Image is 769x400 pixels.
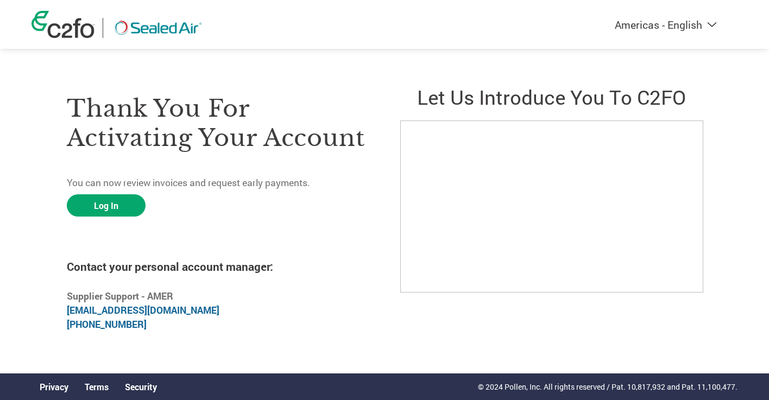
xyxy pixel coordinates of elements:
[125,381,157,392] a: Security
[67,259,369,274] h4: Contact your personal account manager:
[67,94,369,153] h3: Thank you for activating your account
[67,176,369,190] p: You can now review invoices and request early payments.
[85,381,109,392] a: Terms
[111,18,205,38] img: Sealed Air
[40,381,68,392] a: Privacy
[400,120,703,293] iframe: C2FO Introduction Video
[67,290,173,302] b: Supplier Support - AMER
[400,84,702,110] h2: Let us introduce you to C2FO
[67,194,146,217] a: Log In
[31,11,94,38] img: c2fo logo
[67,318,147,331] a: [PHONE_NUMBER]
[478,381,738,392] p: © 2024 Pollen, Inc. All rights reserved / Pat. 10,817,932 and Pat. 11,100,477.
[67,304,219,316] a: [EMAIL_ADDRESS][DOMAIN_NAME]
